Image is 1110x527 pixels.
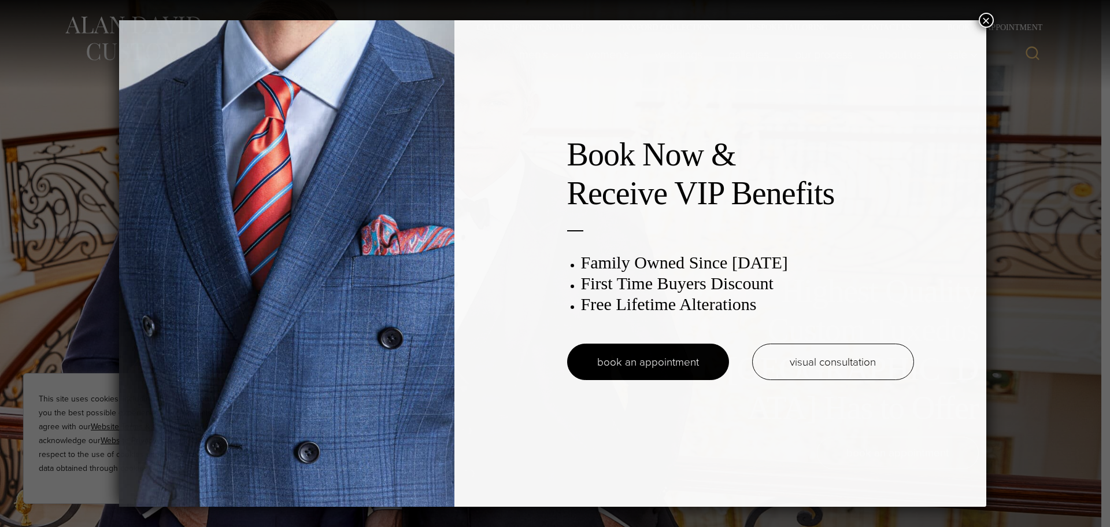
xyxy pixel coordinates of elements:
[567,344,729,380] a: book an appointment
[752,344,914,380] a: visual consultation
[581,294,914,315] h3: Free Lifetime Alterations
[567,135,914,213] h2: Book Now & Receive VIP Benefits
[581,252,914,273] h3: Family Owned Since [DATE]
[26,8,50,19] span: Help
[979,13,994,28] button: Close
[581,273,914,294] h3: First Time Buyers Discount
